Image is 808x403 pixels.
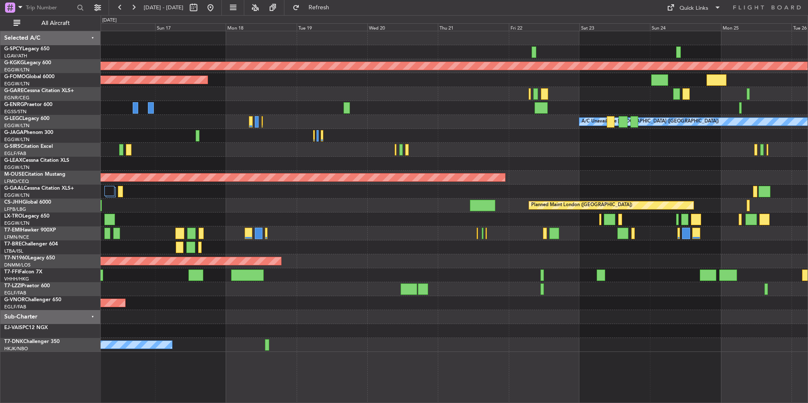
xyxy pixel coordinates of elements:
[581,115,719,128] div: A/C Unavailable [GEOGRAPHIC_DATA] ([GEOGRAPHIC_DATA])
[438,23,508,31] div: Thu 21
[4,88,74,93] a: G-GARECessna Citation XLS+
[4,214,49,219] a: LX-TROLegacy 650
[4,88,24,93] span: G-GARE
[721,23,792,31] div: Mon 25
[663,1,725,14] button: Quick Links
[4,297,25,302] span: G-VNOR
[4,325,22,330] span: EJ-VAIS
[4,158,22,163] span: G-LEAX
[26,1,74,14] input: Trip Number
[4,60,24,65] span: G-KGKG
[4,158,69,163] a: G-LEAXCessna Citation XLS
[4,228,21,233] span: T7-EMI
[4,123,30,129] a: EGGW/LTN
[4,270,42,275] a: T7-FFIFalcon 7X
[301,5,337,11] span: Refresh
[4,74,26,79] span: G-FOMO
[226,23,296,31] div: Mon 18
[4,234,29,240] a: LFMN/NCE
[367,23,438,31] div: Wed 20
[9,16,92,30] button: All Aircraft
[4,178,29,185] a: LFMD/CEQ
[4,144,20,149] span: G-SIRS
[4,46,49,52] a: G-SPCYLegacy 650
[4,297,61,302] a: G-VNORChallenger 650
[4,192,30,199] a: EGGW/LTN
[4,206,26,212] a: LFPB/LBG
[4,242,22,247] span: T7-BRE
[4,228,56,233] a: T7-EMIHawker 900XP
[509,23,579,31] div: Fri 22
[4,116,49,121] a: G-LEGCLegacy 600
[4,256,55,261] a: T7-N1960Legacy 650
[4,102,24,107] span: G-ENRG
[4,95,30,101] a: EGNR/CEG
[4,60,51,65] a: G-KGKGLegacy 600
[4,304,26,310] a: EGLF/FAB
[289,1,339,14] button: Refresh
[4,53,27,59] a: LGAV/ATH
[4,220,30,226] a: EGGW/LTN
[4,130,24,135] span: G-JAGA
[4,339,60,344] a: T7-DNKChallenger 350
[4,67,30,73] a: EGGW/LTN
[297,23,367,31] div: Tue 19
[4,150,26,157] a: EGLF/FAB
[4,325,48,330] a: EJ-VAISPC12 NGX
[4,81,30,87] a: EGGW/LTN
[4,136,30,143] a: EGGW/LTN
[4,172,25,177] span: M-OUSE
[4,346,28,352] a: HKJK/NBO
[102,17,117,24] div: [DATE]
[4,116,22,121] span: G-LEGC
[4,290,26,296] a: EGLF/FAB
[4,214,22,219] span: LX-TRO
[680,4,708,13] div: Quick Links
[4,256,28,261] span: T7-N1960
[4,164,30,171] a: EGGW/LTN
[85,23,155,31] div: Sat 16
[4,186,24,191] span: G-GAAL
[22,20,89,26] span: All Aircraft
[650,23,721,31] div: Sun 24
[4,339,23,344] span: T7-DNK
[4,172,66,177] a: M-OUSECitation Mustang
[4,109,27,115] a: EGSS/STN
[4,200,22,205] span: CS-JHH
[4,102,52,107] a: G-ENRGPraetor 600
[4,46,22,52] span: G-SPCY
[579,23,650,31] div: Sat 23
[4,283,22,289] span: T7-LZZI
[4,200,51,205] a: CS-JHHGlobal 6000
[155,23,226,31] div: Sun 17
[144,4,183,11] span: [DATE] - [DATE]
[4,283,50,289] a: T7-LZZIPraetor 600
[531,199,632,212] div: Planned Maint London ([GEOGRAPHIC_DATA])
[4,186,74,191] a: G-GAALCessna Citation XLS+
[4,74,55,79] a: G-FOMOGlobal 6000
[4,248,23,254] a: LTBA/ISL
[4,262,30,268] a: DNMM/LOS
[4,276,29,282] a: VHHH/HKG
[4,242,58,247] a: T7-BREChallenger 604
[4,270,19,275] span: T7-FFI
[4,130,53,135] a: G-JAGAPhenom 300
[4,144,53,149] a: G-SIRSCitation Excel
